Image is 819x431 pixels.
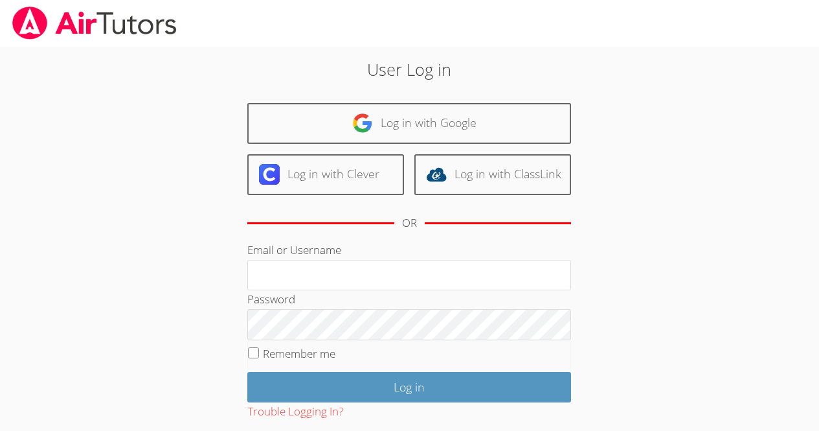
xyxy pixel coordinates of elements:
img: classlink-logo-d6bb404cc1216ec64c9a2012d9dc4662098be43eaf13dc465df04b49fa7ab582.svg [426,164,447,185]
input: Log in [247,372,571,402]
button: Trouble Logging In? [247,402,343,421]
a: Log in with Clever [247,154,404,195]
img: clever-logo-6eab21bc6e7a338710f1a6ff85c0baf02591cd810cc4098c63d3a4b26e2feb20.svg [259,164,280,185]
div: OR [402,214,417,233]
a: Log in with ClassLink [414,154,571,195]
img: google-logo-50288ca7cdecda66e5e0955fdab243c47b7ad437acaf1139b6f446037453330a.svg [352,113,373,134]
label: Password [247,292,295,307]
a: Log in with Google [247,103,571,144]
label: Email or Username [247,242,341,257]
label: Remember me [263,346,335,361]
h2: User Log in [188,57,631,82]
img: airtutors_banner-c4298cdbf04f3fff15de1276eac7730deb9818008684d7c2e4769d2f7ddbe033.png [11,6,178,40]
